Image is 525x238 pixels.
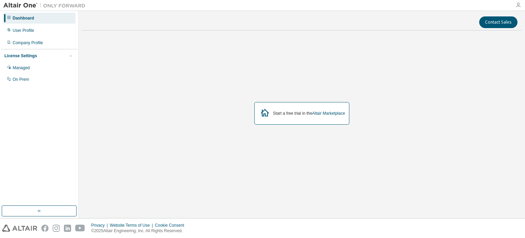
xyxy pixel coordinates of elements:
[13,65,30,71] div: Managed
[91,223,110,228] div: Privacy
[75,225,85,232] img: youtube.svg
[2,225,37,232] img: altair_logo.svg
[110,223,155,228] div: Website Terms of Use
[155,223,188,228] div: Cookie Consent
[53,225,60,232] img: instagram.svg
[479,16,517,28] button: Contact Sales
[3,2,89,9] img: Altair One
[4,53,37,59] div: License Settings
[13,77,29,82] div: On Prem
[13,40,43,46] div: Company Profile
[64,225,71,232] img: linkedin.svg
[312,111,345,116] a: Altair Marketplace
[273,111,345,116] div: Start a free trial in the
[41,225,49,232] img: facebook.svg
[91,228,188,234] p: © 2025 Altair Engineering, Inc. All Rights Reserved.
[13,28,34,33] div: User Profile
[13,15,34,21] div: Dashboard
